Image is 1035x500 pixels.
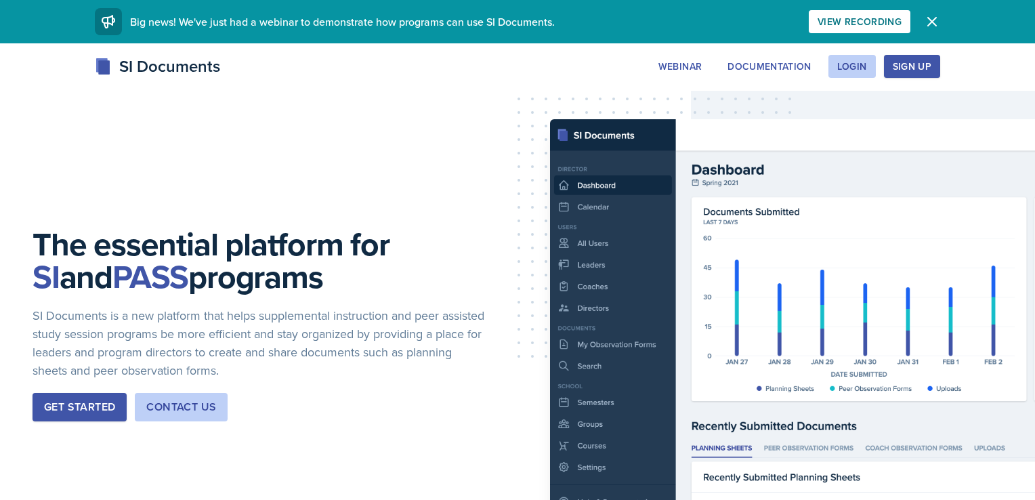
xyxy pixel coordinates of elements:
[884,55,940,78] button: Sign Up
[727,61,811,72] div: Documentation
[719,55,820,78] button: Documentation
[33,393,127,421] button: Get Started
[135,393,228,421] button: Contact Us
[893,61,931,72] div: Sign Up
[809,10,910,33] button: View Recording
[818,16,902,27] div: View Recording
[146,399,216,415] div: Contact Us
[658,61,702,72] div: Webinar
[95,54,220,79] div: SI Documents
[837,61,867,72] div: Login
[828,55,876,78] button: Login
[44,399,115,415] div: Get Started
[130,14,555,29] span: Big news! We've just had a webinar to demonstrate how programs can use SI Documents.
[650,55,711,78] button: Webinar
